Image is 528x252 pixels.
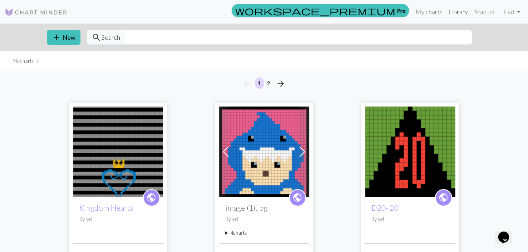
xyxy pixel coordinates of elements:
[264,77,273,89] button: 2
[232,4,409,17] a: Pro
[219,147,309,155] a: image (1).jpg
[435,189,452,206] a: public
[225,203,303,212] h2: image (1).jpg
[225,215,303,223] p: By lyd
[101,33,120,42] span: Search
[365,107,455,197] img: MAX D20
[276,79,285,88] i: Next
[292,190,302,206] i: public
[235,5,395,16] span: workspace_premium
[255,77,264,89] button: 1
[438,191,448,204] span: public
[276,78,285,89] span: arrow_forward
[73,147,163,155] a: Kingdom Hearts
[371,203,398,212] a: D20- 20
[438,190,448,206] i: public
[412,4,446,20] a: My charts
[292,191,302,204] span: public
[79,203,133,212] a: Kingdom Hearts
[13,57,34,65] li: My charts
[146,190,156,206] i: public
[471,4,497,20] a: Manual
[446,4,471,20] a: Library
[239,77,289,90] nav: Page navigation
[497,4,523,20] a: Hilyd
[52,32,61,43] span: add
[289,189,306,206] a: public
[225,229,303,237] summary: 4charts
[273,77,289,90] button: Next
[219,107,309,197] img: image (1).jpg
[92,32,101,43] span: search
[495,221,520,244] iframe: chat widget
[47,30,80,45] button: New
[146,191,156,204] span: public
[79,215,157,223] p: By lyd
[143,189,160,206] a: public
[365,147,455,155] a: MAX D20
[73,107,163,197] img: Kingdom Hearts
[5,7,68,17] img: Logo
[371,215,449,223] p: By lyd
